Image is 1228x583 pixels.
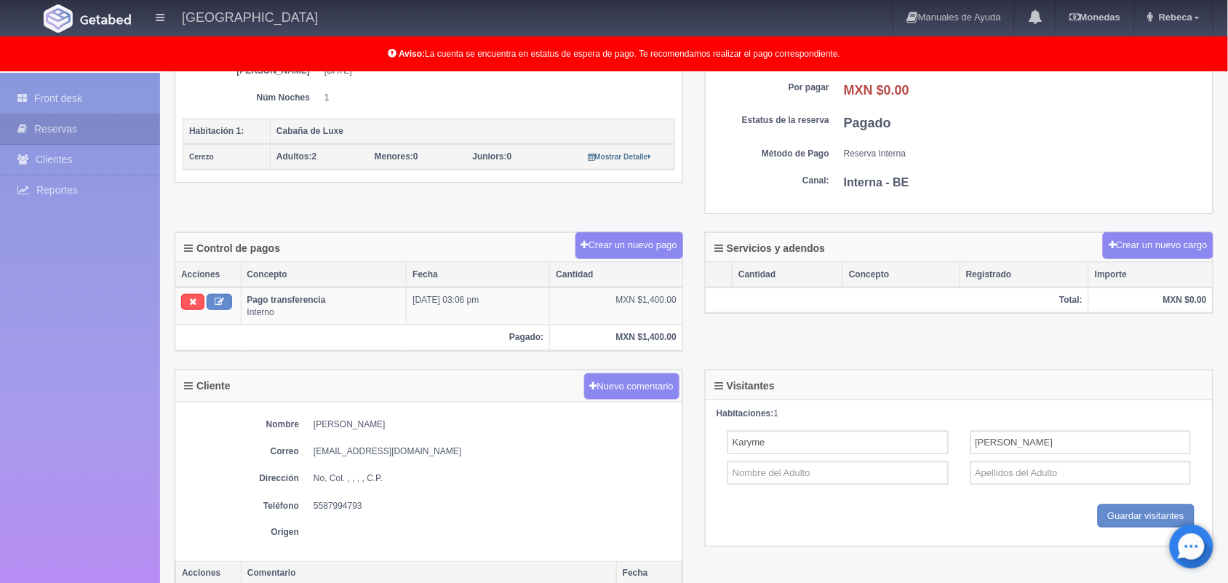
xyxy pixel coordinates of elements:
[324,92,664,104] dd: 1
[241,287,407,325] td: Interno
[407,287,550,325] td: [DATE] 03:06 pm
[314,445,675,458] dd: [EMAIL_ADDRESS][DOMAIN_NAME]
[713,114,829,127] dt: Estatus de la reserva
[970,431,1192,454] input: Apellidos del Adulto
[183,527,299,539] dt: Origen
[970,461,1192,485] input: Apellidos del Adulto
[588,153,651,161] small: Mostrar Detalle
[584,373,680,400] button: Nuevo comentario
[1098,504,1195,528] input: Guardar visitantes
[183,445,299,458] dt: Correo
[184,381,231,392] h4: Cliente
[714,243,825,254] h4: Servicios y adendos
[184,243,280,254] h4: Control de pagos
[183,472,299,485] dt: Dirección
[844,148,1205,160] dd: Reserva Interna
[314,500,675,512] dd: 5587994793
[844,83,909,98] b: MXN $0.00
[1089,263,1213,287] th: Importe
[733,263,843,287] th: Cantidad
[276,151,312,162] strong: Adultos:
[194,92,310,104] dt: Núm Noches
[175,325,550,350] th: Pagado:
[588,151,651,162] a: Mostrar Detalle
[473,151,507,162] strong: Juniors:
[575,232,683,259] button: Crear un nuevo pago
[271,119,675,144] th: Cabaña de Luxe
[550,287,682,325] td: MXN $1,400.00
[375,151,418,162] span: 0
[843,263,960,287] th: Concepto
[1089,287,1213,313] th: MXN $0.00
[1069,12,1120,23] b: Monedas
[183,500,299,512] dt: Teléfono
[473,151,512,162] span: 0
[276,151,316,162] span: 2
[727,431,949,454] input: Nombre del Adulto
[717,408,774,419] strong: Habitaciones:
[314,472,675,485] dd: No, Col. , , , , C.P.
[550,325,682,350] th: MXN $1,400.00
[713,148,829,160] dt: Método de Pago
[550,263,682,287] th: Cantidad
[714,381,775,392] h4: Visitantes
[182,7,318,25] h4: [GEOGRAPHIC_DATA]
[314,419,675,431] dd: [PERSON_NAME]
[960,263,1089,287] th: Registrado
[1103,232,1213,259] button: Crear un nuevo cargo
[183,419,299,431] dt: Nombre
[175,263,241,287] th: Acciones
[407,263,550,287] th: Fecha
[713,175,829,187] dt: Canal:
[80,14,131,25] img: Getabed
[189,126,244,136] b: Habitación 1:
[844,176,909,189] b: Interna - BE
[44,4,73,33] img: Getabed
[189,153,214,161] small: Cerezo
[1155,12,1192,23] span: Rebeca
[375,151,413,162] strong: Menores:
[844,116,891,130] b: Pagado
[247,295,326,305] b: Pago transferencia
[241,263,407,287] th: Concepto
[706,287,1089,313] th: Total:
[717,408,1202,420] div: 1
[727,461,949,485] input: Nombre del Adulto
[713,82,829,94] dt: Por pagar
[399,49,425,59] b: Aviso:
